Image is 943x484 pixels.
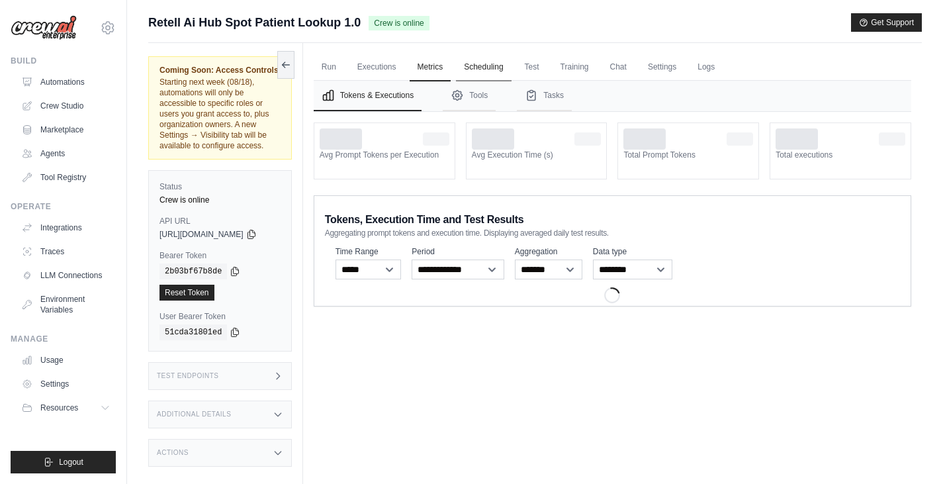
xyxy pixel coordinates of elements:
[157,411,231,418] h3: Additional Details
[11,334,116,344] div: Manage
[16,265,116,286] a: LLM Connections
[159,285,214,301] a: Reset Token
[349,54,404,81] a: Executions
[157,372,219,380] h3: Test Endpoints
[640,54,684,81] a: Settings
[16,167,116,188] a: Tool Registry
[16,373,116,395] a: Settings
[159,216,281,226] label: API URL
[776,150,905,160] dt: Total executions
[11,15,77,40] img: Logo
[16,241,116,262] a: Traces
[40,403,78,413] span: Resources
[517,81,572,111] button: Tasks
[157,449,189,457] h3: Actions
[410,54,451,81] a: Metrics
[602,54,635,81] a: Chat
[16,119,116,140] a: Marketplace
[16,397,116,418] button: Resources
[148,13,361,32] span: Retell Ai Hub Spot Patient Lookup 1.0
[159,250,281,261] label: Bearer Token
[159,229,244,240] span: [URL][DOMAIN_NAME]
[314,81,911,111] nav: Tabs
[517,54,547,81] a: Test
[412,246,504,257] label: Period
[16,217,116,238] a: Integrations
[336,246,402,257] label: Time Range
[11,201,116,212] div: Operate
[16,143,116,164] a: Agents
[456,54,511,81] a: Scheduling
[515,246,582,257] label: Aggregation
[325,228,609,238] span: Aggregating prompt tokens and execution time. Displaying averaged daily test results.
[325,212,524,228] span: Tokens, Execution Time and Test Results
[877,420,943,484] iframe: Chat Widget
[16,350,116,371] a: Usage
[159,324,227,340] code: 51cda31801ed
[16,95,116,117] a: Crew Studio
[159,65,281,75] span: Coming Soon: Access Controls
[159,311,281,322] label: User Bearer Token
[443,81,496,111] button: Tools
[59,457,83,467] span: Logout
[16,72,116,93] a: Automations
[593,246,673,257] label: Data type
[159,77,269,150] span: Starting next week (08/18), automations will only be accessible to specific roles or users you gr...
[623,150,753,160] dt: Total Prompt Tokens
[553,54,597,81] a: Training
[314,81,422,111] button: Tokens & Executions
[851,13,922,32] button: Get Support
[16,289,116,320] a: Environment Variables
[159,181,281,192] label: Status
[11,56,116,66] div: Build
[159,264,227,279] code: 2b03bf67b8de
[472,150,602,160] dt: Avg Execution Time (s)
[314,54,344,81] a: Run
[11,451,116,473] button: Logout
[320,150,449,160] dt: Avg Prompt Tokens per Execution
[159,195,281,205] div: Crew is online
[690,54,723,81] a: Logs
[369,16,429,30] span: Crew is online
